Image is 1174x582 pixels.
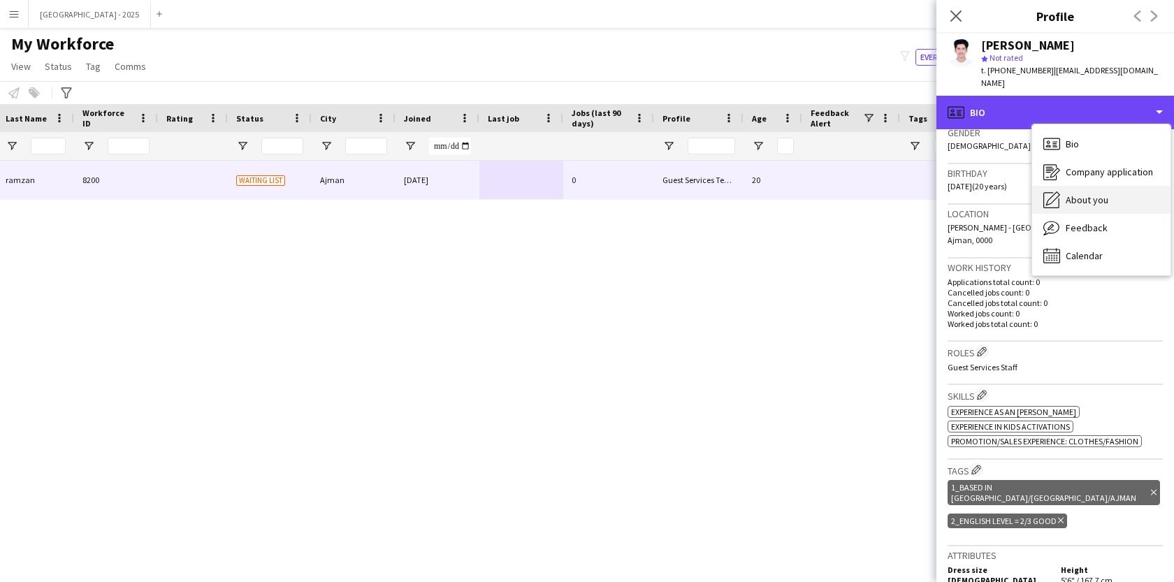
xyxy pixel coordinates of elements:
[948,222,1136,245] span: [PERSON_NAME] - [GEOGRAPHIC_DATA], Rashidiya 3, Ajman, 0000
[312,161,396,199] div: Ajman
[752,140,764,152] button: Open Filter Menu
[951,421,1070,432] span: Experience in Kids Activations
[404,113,431,124] span: Joined
[936,96,1174,129] div: Bio
[951,436,1138,446] span: Promotion/Sales Experience: Clothes/Fashion
[1032,242,1171,270] div: Calendar
[108,138,150,154] input: Workforce ID Filter Input
[11,60,31,73] span: View
[948,480,1160,505] div: 1_Based in [GEOGRAPHIC_DATA]/[GEOGRAPHIC_DATA]/Ajman
[109,57,152,75] a: Comms
[908,113,927,124] span: Tags
[404,140,416,152] button: Open Filter Menu
[948,277,1163,287] p: Applications total count: 0
[948,208,1163,220] h3: Location
[1032,214,1171,242] div: Feedback
[948,298,1163,308] p: Cancelled jobs total count: 0
[1066,138,1079,150] span: Bio
[752,113,767,124] span: Age
[915,49,990,66] button: Everyone12,620
[31,138,66,154] input: Last Name Filter Input
[11,34,114,54] span: My Workforce
[58,85,75,101] app-action-btn: Advanced filters
[563,161,654,199] div: 0
[934,138,976,154] input: Tags Filter Input
[662,140,675,152] button: Open Filter Menu
[6,140,18,152] button: Open Filter Menu
[744,161,802,199] div: 20
[29,1,151,28] button: [GEOGRAPHIC_DATA] - 2025
[948,388,1163,402] h3: Skills
[39,57,78,75] a: Status
[236,113,263,124] span: Status
[166,113,193,124] span: Rating
[948,167,1163,180] h3: Birthday
[345,138,387,154] input: City Filter Input
[948,140,1031,151] span: [DEMOGRAPHIC_DATA]
[236,175,285,186] span: Waiting list
[936,7,1174,25] h3: Profile
[80,57,106,75] a: Tag
[320,113,336,124] span: City
[1032,186,1171,214] div: About you
[572,108,629,129] span: Jobs (last 90 days)
[948,287,1163,298] p: Cancelled jobs count: 0
[948,362,1017,372] span: Guest Services Staff
[488,113,519,124] span: Last job
[74,161,158,199] div: 8200
[951,407,1076,417] span: Experience as an [PERSON_NAME]
[261,138,303,154] input: Status Filter Input
[396,161,479,199] div: [DATE]
[948,181,1007,191] span: [DATE] (20 years)
[1066,221,1108,234] span: Feedback
[688,138,735,154] input: Profile Filter Input
[654,161,744,199] div: Guest Services Team
[811,108,862,129] span: Feedback Alert
[82,140,95,152] button: Open Filter Menu
[6,57,36,75] a: View
[429,138,471,154] input: Joined Filter Input
[1061,565,1163,575] h5: Height
[320,140,333,152] button: Open Filter Menu
[777,138,794,154] input: Age Filter Input
[990,52,1023,63] span: Not rated
[1032,130,1171,158] div: Bio
[908,140,921,152] button: Open Filter Menu
[1066,194,1108,206] span: About you
[948,319,1163,329] p: Worked jobs total count: 0
[948,463,1163,477] h3: Tags
[981,39,1075,52] div: [PERSON_NAME]
[981,65,1158,88] span: | [EMAIL_ADDRESS][DOMAIN_NAME]
[948,308,1163,319] p: Worked jobs count: 0
[948,549,1163,562] h3: Attributes
[86,60,101,73] span: Tag
[1032,158,1171,186] div: Company application
[662,113,690,124] span: Profile
[948,344,1163,359] h3: Roles
[82,108,133,129] span: Workforce ID
[948,261,1163,274] h3: Work history
[981,65,1054,75] span: t. [PHONE_NUMBER]
[45,60,72,73] span: Status
[948,126,1163,139] h3: Gender
[1066,166,1153,178] span: Company application
[6,113,47,124] span: Last Name
[948,514,1067,528] div: 2_English Level = 2/3 Good
[115,60,146,73] span: Comms
[236,140,249,152] button: Open Filter Menu
[1066,249,1103,262] span: Calendar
